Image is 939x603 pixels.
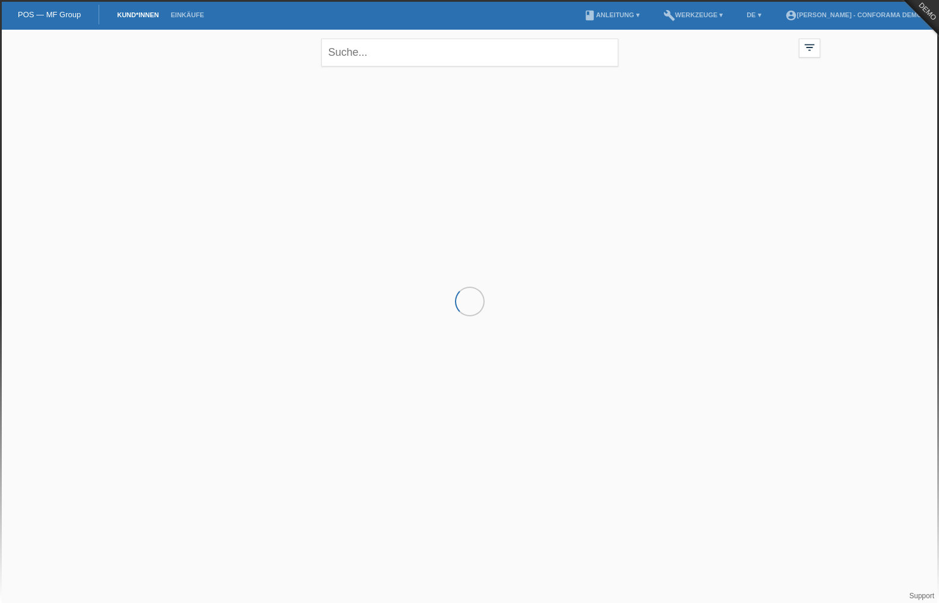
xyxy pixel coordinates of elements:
[578,11,645,18] a: bookAnleitung ▾
[741,11,767,18] a: DE ▾
[785,9,797,21] i: account_circle
[165,11,210,18] a: Einkäufe
[779,11,933,18] a: account_circle[PERSON_NAME] - Conforama Demo ▾
[321,39,618,66] input: Suche...
[803,41,816,54] i: filter_list
[111,11,165,18] a: Kund*innen
[584,9,596,21] i: book
[657,11,729,18] a: buildWerkzeuge ▾
[663,9,675,21] i: build
[18,10,81,19] a: POS — MF Group
[909,592,934,600] a: Support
